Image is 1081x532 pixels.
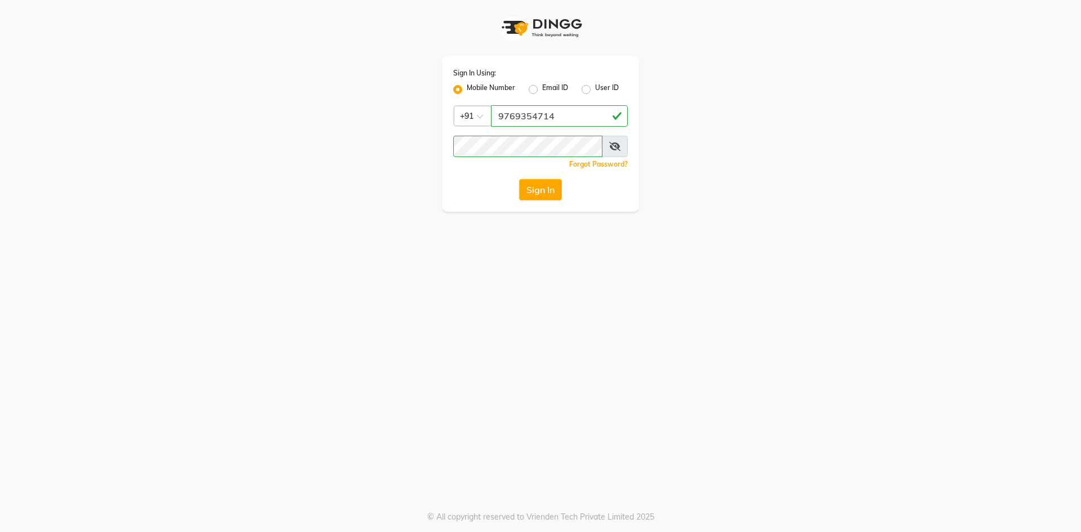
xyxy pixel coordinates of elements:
button: Sign In [519,179,562,200]
label: User ID [595,83,619,96]
img: logo1.svg [495,11,586,44]
label: Mobile Number [467,83,515,96]
label: Sign In Using: [453,68,496,78]
input: Username [491,105,628,127]
label: Email ID [542,83,568,96]
input: Username [453,136,602,157]
a: Forgot Password? [569,160,628,168]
